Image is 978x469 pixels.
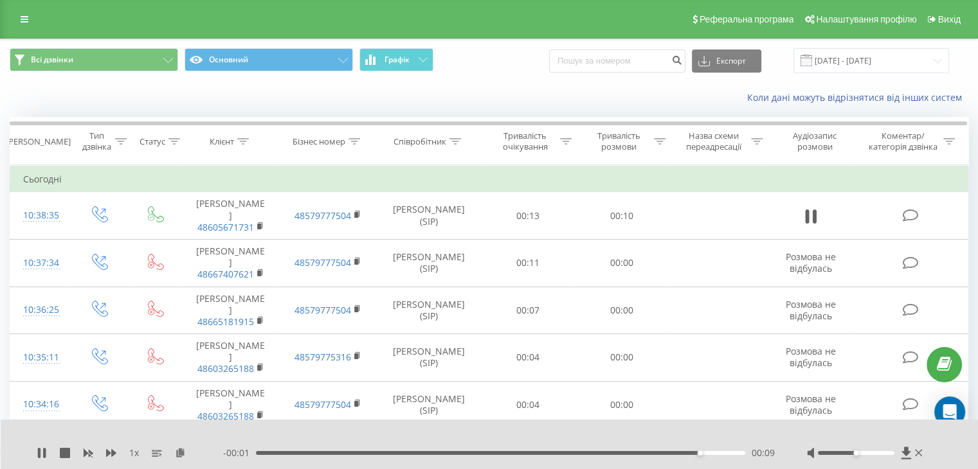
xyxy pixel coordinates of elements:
[698,450,703,456] div: Accessibility label
[182,334,279,382] td: [PERSON_NAME]
[223,447,256,459] span: - 00:01
[294,209,351,222] a: 48579777504
[10,48,178,71] button: Всі дзвінки
[377,334,482,382] td: [PERSON_NAME] (SIP)
[197,268,254,280] a: 48667407621
[23,345,57,370] div: 10:35:11
[482,381,575,429] td: 00:04
[493,130,557,152] div: Тривалість очікування
[182,192,279,240] td: [PERSON_NAME]
[482,334,575,382] td: 00:04
[197,221,254,233] a: 48605671731
[377,239,482,287] td: [PERSON_NAME] (SIP)
[482,239,575,287] td: 00:11
[747,91,968,103] a: Коли дані можуть відрізнятися вiд інших систем
[482,192,575,240] td: 00:13
[182,239,279,287] td: [PERSON_NAME]
[575,334,668,382] td: 00:00
[23,392,57,417] div: 10:34:16
[294,304,351,316] a: 48579777504
[680,130,748,152] div: Назва схеми переадресації
[6,136,71,147] div: [PERSON_NAME]
[575,239,668,287] td: 00:00
[23,251,57,276] div: 10:37:34
[385,55,410,64] span: Графік
[786,298,836,322] span: Розмова не відбулась
[853,450,858,456] div: Accessibility label
[359,48,433,71] button: Графік
[182,287,279,334] td: [PERSON_NAME]
[575,192,668,240] td: 00:10
[786,393,836,416] span: Розмова не відбулась
[210,136,234,147] div: Клієнт
[549,49,685,73] input: Пошук за номером
[81,130,111,152] div: Тип дзвінка
[140,136,165,147] div: Статус
[816,14,916,24] span: Налаштування профілю
[129,447,139,459] span: 1 x
[752,447,775,459] span: 00:09
[197,362,254,375] a: 48603265188
[934,396,965,427] div: Open Intercom Messenger
[10,166,968,192] td: Сьогодні
[31,55,73,65] span: Всі дзвінки
[294,256,351,269] a: 48579777504
[394,136,446,147] div: Співробітник
[294,398,351,411] a: 48579777504
[23,203,57,228] div: 10:38:35
[586,130,651,152] div: Тривалість розмови
[777,130,853,152] div: Аудіозапис розмови
[786,345,836,369] span: Розмова не відбулась
[185,48,353,71] button: Основний
[294,351,351,363] a: 48579775316
[786,251,836,274] span: Розмова не відбулась
[575,287,668,334] td: 00:00
[197,315,254,328] a: 48665181915
[377,381,482,429] td: [PERSON_NAME] (SIP)
[692,49,761,73] button: Експорт
[938,14,961,24] span: Вихід
[482,287,575,334] td: 00:07
[182,381,279,429] td: [PERSON_NAME]
[575,381,668,429] td: 00:00
[197,410,254,422] a: 48603265188
[700,14,794,24] span: Реферальна програма
[377,192,482,240] td: [PERSON_NAME] (SIP)
[23,297,57,323] div: 10:36:25
[377,287,482,334] td: [PERSON_NAME] (SIP)
[865,130,940,152] div: Коментар/категорія дзвінка
[293,136,345,147] div: Бізнес номер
